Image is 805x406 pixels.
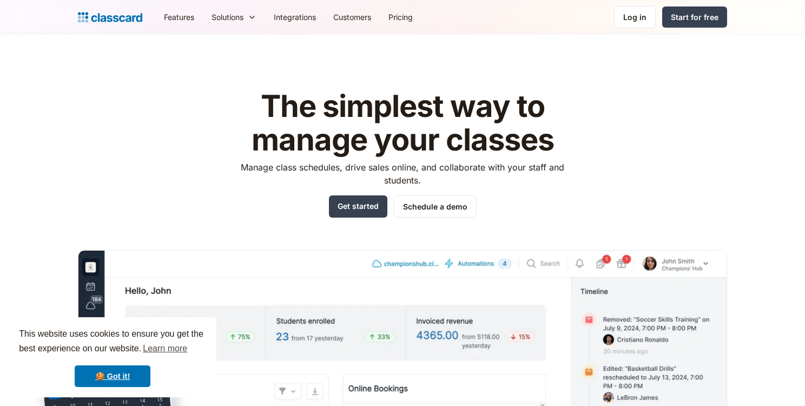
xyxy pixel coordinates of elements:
[231,90,575,156] h1: The simplest way to manage your classes
[78,10,142,25] a: Logo
[203,5,265,29] div: Solutions
[19,328,206,357] span: This website uses cookies to ensure you get the best experience on our website.
[265,5,325,29] a: Integrations
[231,161,575,187] p: Manage class schedules, drive sales online, and collaborate with your staff and students.
[662,6,727,28] a: Start for free
[614,6,656,28] a: Log in
[671,11,718,23] div: Start for free
[75,365,150,387] a: dismiss cookie message
[380,5,421,29] a: Pricing
[212,11,243,23] div: Solutions
[325,5,380,29] a: Customers
[9,317,216,397] div: cookieconsent
[623,11,646,23] div: Log in
[141,340,189,357] a: learn more about cookies
[394,195,477,218] a: Schedule a demo
[329,195,387,218] a: Get started
[155,5,203,29] a: Features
